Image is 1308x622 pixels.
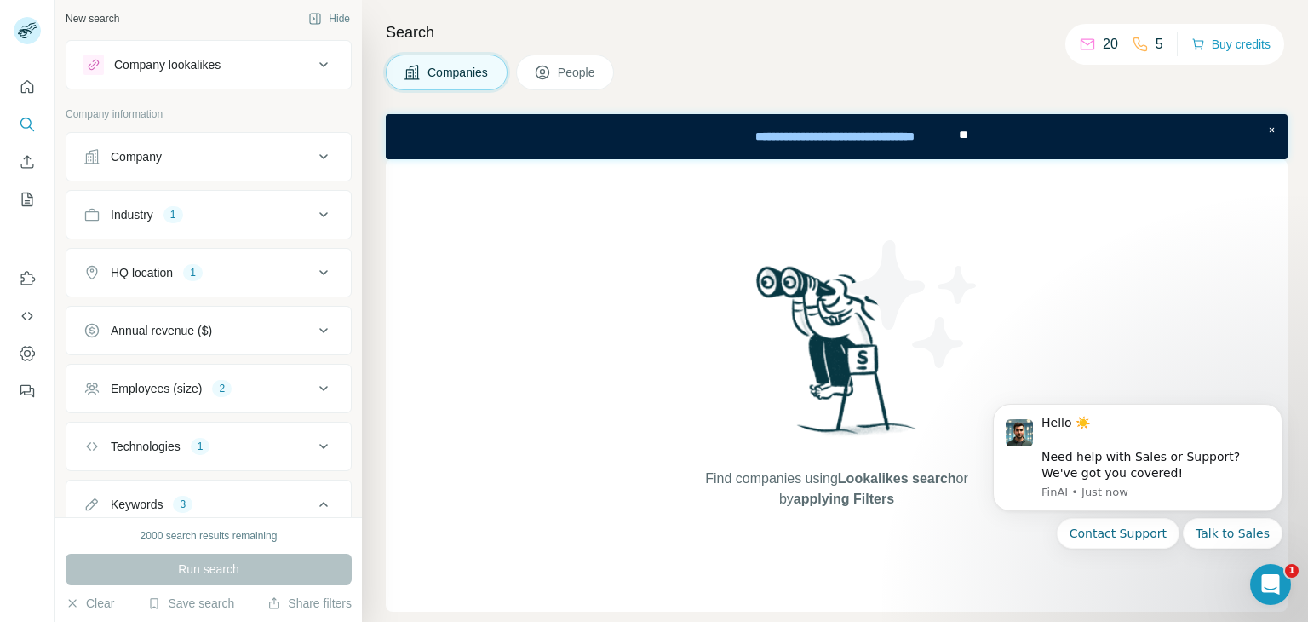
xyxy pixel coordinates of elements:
[838,471,956,486] span: Lookalikes search
[66,595,114,612] button: Clear
[111,496,163,513] div: Keywords
[427,64,490,81] span: Companies
[141,528,278,544] div: 2000 search results remaining
[66,310,351,351] button: Annual revenue ($)
[1156,34,1163,55] p: 5
[1191,32,1271,56] button: Buy credits
[14,147,41,177] button: Enrich CSV
[749,262,926,452] img: Surfe Illustration - Woman searching with binoculars
[14,109,41,140] button: Search
[386,114,1288,159] iframe: Banner
[183,265,203,280] div: 1
[66,484,351,532] button: Keywords3
[1103,34,1118,55] p: 20
[111,438,181,455] div: Technologies
[14,263,41,294] button: Use Surfe on LinkedIn
[66,368,351,409] button: Employees (size)2
[14,184,41,215] button: My lists
[111,322,212,339] div: Annual revenue ($)
[1250,564,1291,605] iframe: Intercom live chat
[66,252,351,293] button: HQ location1
[66,136,351,177] button: Company
[558,64,597,81] span: People
[296,6,362,32] button: Hide
[14,301,41,331] button: Use Surfe API
[66,44,351,85] button: Company lookalikes
[1285,564,1299,578] span: 1
[967,383,1308,613] iframe: Intercom notifications message
[66,107,352,122] p: Company information
[111,264,173,281] div: HQ location
[66,194,351,235] button: Industry1
[66,426,351,467] button: Technologies1
[111,380,202,397] div: Employees (size)
[163,207,183,222] div: 1
[14,72,41,102] button: Quick start
[191,439,210,454] div: 1
[147,595,234,612] button: Save search
[212,381,232,396] div: 2
[700,469,972,510] span: Find companies using or by
[14,376,41,406] button: Feedback
[114,56,221,73] div: Company lookalikes
[386,20,1288,44] h4: Search
[111,206,153,223] div: Industry
[794,492,894,506] span: applying Filters
[837,227,990,381] img: Surfe Illustration - Stars
[111,148,162,165] div: Company
[66,11,119,26] div: New search
[173,497,192,512] div: 3
[14,338,41,369] button: Dashboard
[267,595,352,612] button: Share filters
